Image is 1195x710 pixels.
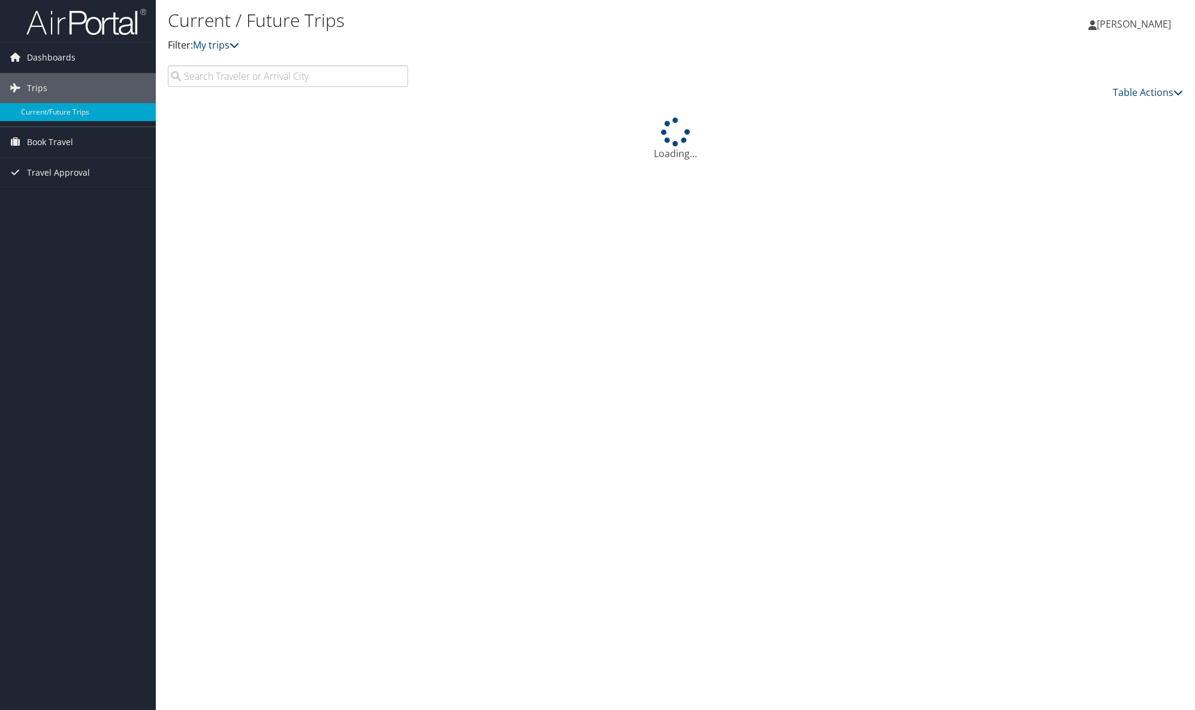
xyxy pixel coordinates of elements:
span: Dashboards [27,43,76,73]
p: Filter: [168,38,844,53]
h1: Current / Future Trips [168,8,844,33]
a: Table Actions [1113,86,1183,99]
span: Trips [27,73,47,103]
input: Search Traveler or Arrival City [168,65,408,87]
a: My trips [193,38,239,52]
span: [PERSON_NAME] [1097,17,1171,31]
div: Loading... [168,118,1183,161]
a: [PERSON_NAME] [1088,6,1183,42]
span: Book Travel [27,127,73,157]
span: Travel Approval [27,158,90,188]
img: airportal-logo.png [26,8,146,36]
